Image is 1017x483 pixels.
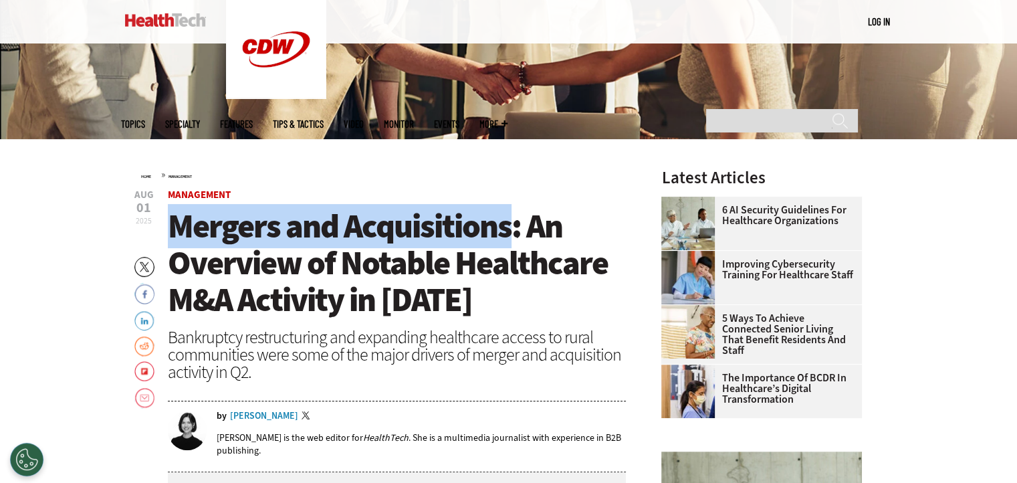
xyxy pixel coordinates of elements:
div: Cookies Settings [10,443,43,476]
span: Specialty [165,119,200,129]
a: Doctors meeting in the office [661,197,721,207]
span: More [479,119,507,129]
a: 6 AI Security Guidelines for Healthcare Organizations [661,205,854,226]
a: Twitter [302,411,314,422]
a: Doctors reviewing tablet [661,365,721,375]
h3: Latest Articles [661,169,862,186]
em: HealthTech [363,431,409,444]
span: 01 [134,201,154,215]
img: Doctors reviewing tablet [661,365,715,418]
span: Mergers and Acquisitions: An Overview of Notable Healthcare M&A Activity in [DATE] [168,204,608,322]
span: Topics [121,119,145,129]
a: The Importance of BCDR in Healthcare’s Digital Transformation [661,373,854,405]
a: Events [434,119,459,129]
button: Open Preferences [10,443,43,476]
img: Networking Solutions for Senior Living [661,305,715,359]
a: MonITor [384,119,414,129]
a: Tips & Tactics [273,119,324,129]
a: Home [141,174,151,179]
span: Aug [134,190,154,200]
img: Jordan Scott [168,411,207,450]
div: User menu [868,15,890,29]
a: [PERSON_NAME] [230,411,298,421]
a: Video [344,119,364,129]
img: nurse studying on computer [661,251,715,304]
a: nurse studying on computer [661,251,721,262]
a: Log in [868,15,890,27]
span: 2025 [136,215,152,226]
span: by [217,411,227,421]
a: CDW [226,88,326,102]
a: Improving Cybersecurity Training for Healthcare Staff [661,259,854,280]
a: Networking Solutions for Senior Living [661,305,721,316]
a: Management [168,174,192,179]
div: Bankruptcy restructuring and expanding healthcare access to rural communities were some of the ma... [168,328,627,381]
a: Management [168,188,231,201]
img: Home [125,13,206,27]
div: » [141,169,627,180]
img: Doctors meeting in the office [661,197,715,250]
a: Features [220,119,253,129]
a: 5 Ways to Achieve Connected Senior Living That Benefit Residents and Staff [661,313,854,356]
p: [PERSON_NAME] is the web editor for . She is a multimedia journalist with experience in B2B publi... [217,431,627,457]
